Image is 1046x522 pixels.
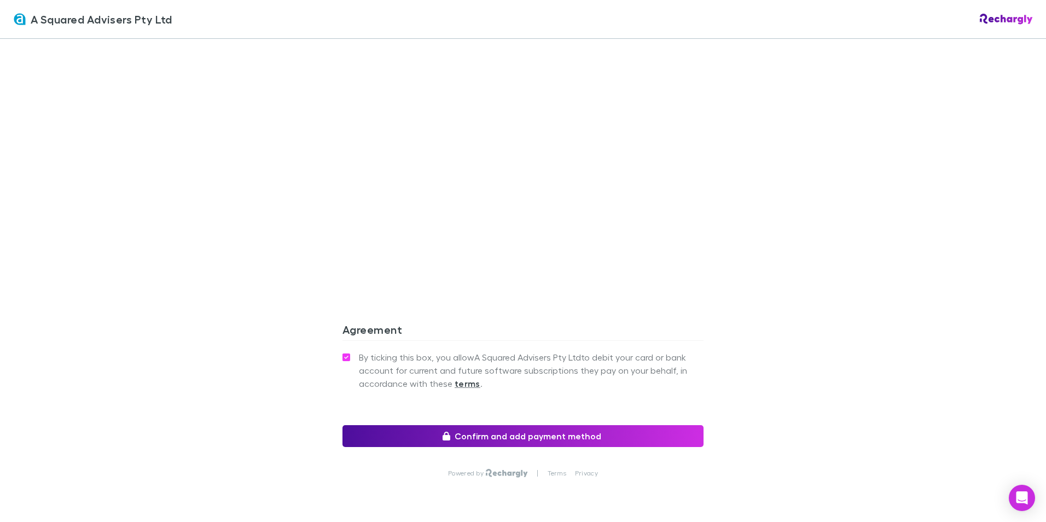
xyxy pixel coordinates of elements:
[340,20,706,272] iframe: Secure address input frame
[537,469,538,478] p: |
[486,469,528,478] img: Rechargly Logo
[1009,485,1035,511] div: Open Intercom Messenger
[31,11,172,27] span: A Squared Advisers Pty Ltd
[13,13,26,26] img: A Squared Advisers Pty Ltd's Logo
[548,469,566,478] a: Terms
[359,351,704,390] span: By ticking this box, you allow A Squared Advisers Pty Ltd to debit your card or bank account for ...
[575,469,598,478] a: Privacy
[342,323,704,340] h3: Agreement
[448,469,486,478] p: Powered by
[342,425,704,447] button: Confirm and add payment method
[980,14,1033,25] img: Rechargly Logo
[455,378,480,389] strong: terms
